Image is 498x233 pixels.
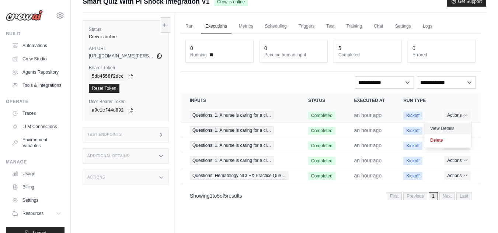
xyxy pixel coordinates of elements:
[87,175,105,180] h3: Actions
[354,158,382,163] time: October 4, 2025 at 20:01 CDT
[424,123,471,134] a: View Details
[6,159,65,165] div: Manage
[9,107,65,119] a: Traces
[89,53,155,59] span: [URL][DOMAIN_NAME][PERSON_NAME]
[403,157,422,165] span: Kickoff
[190,172,290,180] a: View execution details for Questions
[190,141,290,149] a: View execution details for Questions
[190,45,193,52] div: 0
[87,154,129,158] h3: Additional Details
[190,126,290,134] a: View execution details for Questions
[190,141,274,149] span: Questions: 1. A nurse is caring for a cl…
[308,172,335,180] span: Completed
[6,31,65,37] div: Build
[403,112,422,120] span: Kickoff
[439,192,455,200] span: Next
[9,194,65,206] a: Settings
[264,45,267,52] div: 0
[299,93,345,108] th: Status
[190,111,274,119] span: Questions: 1. A nurse is caring for a cl…
[87,133,122,137] h3: Test Endpoints
[89,27,163,32] label: Status
[444,111,470,120] button: Actions for execution
[429,192,438,200] span: 1
[322,19,339,34] a: Test
[444,171,470,180] button: Actions for execution
[308,157,335,165] span: Completed
[338,45,341,52] div: 5
[89,72,126,81] code: 5db4556f2dcc
[190,156,274,165] span: Questions: 1. A nurse is caring for a cl…
[217,193,220,199] span: 5
[387,192,471,200] nav: Pagination
[234,19,258,34] a: Metrics
[210,193,213,199] span: 1
[387,192,402,200] span: First
[22,211,43,216] span: Resources
[354,127,382,133] time: October 4, 2025 at 20:05 CDT
[403,127,422,135] span: Kickoff
[354,112,382,118] time: October 4, 2025 at 20:06 CDT
[260,19,291,34] a: Scheduling
[9,181,65,193] a: Billing
[9,66,65,78] a: Agents Repository
[9,208,65,219] button: Resources
[403,172,422,180] span: Kickoff
[181,19,198,34] a: Run
[89,84,119,93] a: Reset Token
[369,19,387,34] a: Chat
[190,172,288,180] span: Questions: Hematology NCLEX Practice Que…
[89,34,163,40] div: Crew is online
[308,142,335,150] span: Completed
[6,99,65,105] div: Operate
[354,173,382,179] time: October 4, 2025 at 19:57 CDT
[9,134,65,152] a: Environment Variables
[190,192,242,200] p: Showing to of results
[9,121,65,133] a: LLM Connections
[224,193,227,199] span: 5
[264,52,323,58] dt: Pending human input
[89,46,163,52] label: API URL
[201,19,231,34] a: Executions
[412,45,415,52] div: 0
[89,106,126,115] code: a9c1cf44d892
[412,52,471,58] dt: Errored
[403,142,422,150] span: Kickoff
[181,186,480,205] nav: Pagination
[181,93,480,205] section: Crew executions table
[342,19,366,34] a: Training
[190,126,274,134] span: Questions: 1. A nurse is caring for a cl…
[308,127,335,135] span: Completed
[9,53,65,65] a: Crew Studio
[190,52,207,58] span: Running
[190,111,290,119] a: View execution details for Questions
[391,19,415,34] a: Settings
[403,192,427,200] span: Previous
[354,142,382,148] time: October 4, 2025 at 20:04 CDT
[418,19,437,34] a: Logs
[89,65,163,71] label: Bearer Token
[345,93,394,108] th: Executed at
[190,156,290,165] a: View execution details for Questions
[338,52,397,58] dt: Completed
[9,40,65,52] a: Automations
[89,99,163,105] label: User Bearer Token
[424,134,471,146] button: Delete
[444,156,470,165] button: Actions for execution
[6,10,43,21] img: Logo
[9,168,65,180] a: Usage
[294,19,319,34] a: Triggers
[394,93,435,108] th: Run Type
[9,80,65,91] a: Tools & Integrations
[461,198,498,233] iframe: Chat Widget
[456,192,471,200] span: Last
[308,112,335,120] span: Completed
[181,93,299,108] th: Inputs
